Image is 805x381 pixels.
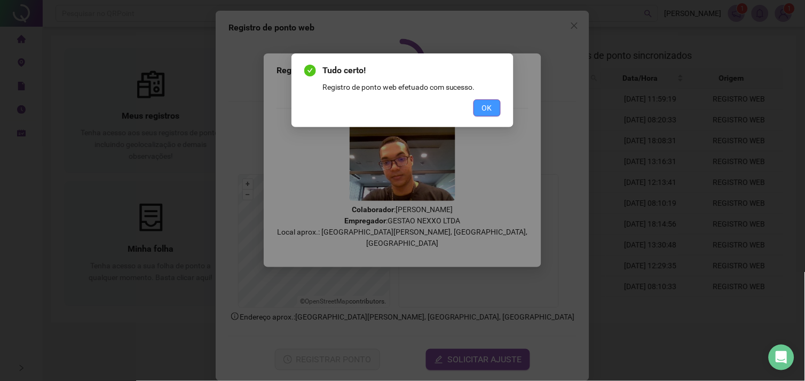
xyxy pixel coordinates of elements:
[322,81,501,93] div: Registro de ponto web efetuado com sucesso.
[482,102,492,114] span: OK
[769,345,794,370] div: Open Intercom Messenger
[473,99,501,116] button: OK
[322,64,501,77] span: Tudo certo!
[304,65,316,76] span: check-circle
